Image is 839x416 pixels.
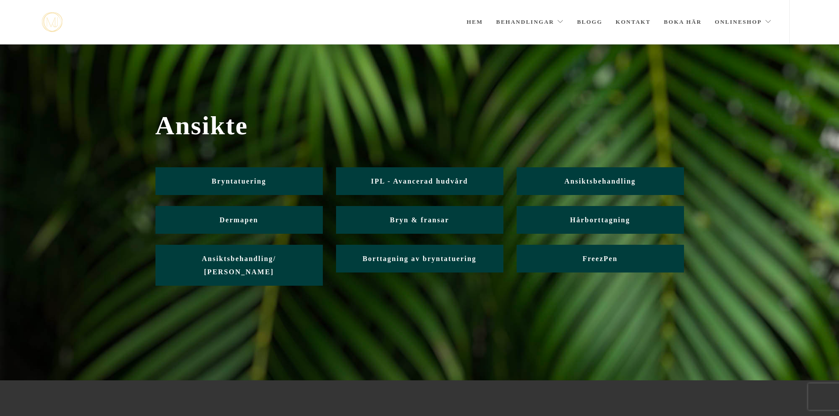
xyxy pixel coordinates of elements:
img: mjstudio [42,12,63,32]
span: Ansikte [155,110,684,141]
span: FreezPen [583,255,618,262]
span: Borttagning av bryntatuering [362,255,477,262]
span: Ansiktsbehandling/ [PERSON_NAME] [202,255,276,276]
span: Dermapen [220,216,259,224]
span: IPL - Avancerad hudvård [371,177,468,185]
a: Ansiktsbehandling/ [PERSON_NAME] [155,245,323,286]
a: FreezPen [517,245,684,272]
a: Hårborttagning [517,206,684,234]
a: Bryntatuering [155,167,323,195]
span: Bryn & fransar [390,216,449,224]
a: mjstudio mjstudio mjstudio [42,12,63,32]
a: Ansiktsbehandling [517,167,684,195]
a: Dermapen [155,206,323,234]
span: Ansiktsbehandling [564,177,636,185]
a: Borttagning av bryntatuering [336,245,503,272]
span: Bryntatuering [212,177,266,185]
a: Bryn & fransar [336,206,503,234]
a: IPL - Avancerad hudvård [336,167,503,195]
span: Hårborttagning [570,216,630,224]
